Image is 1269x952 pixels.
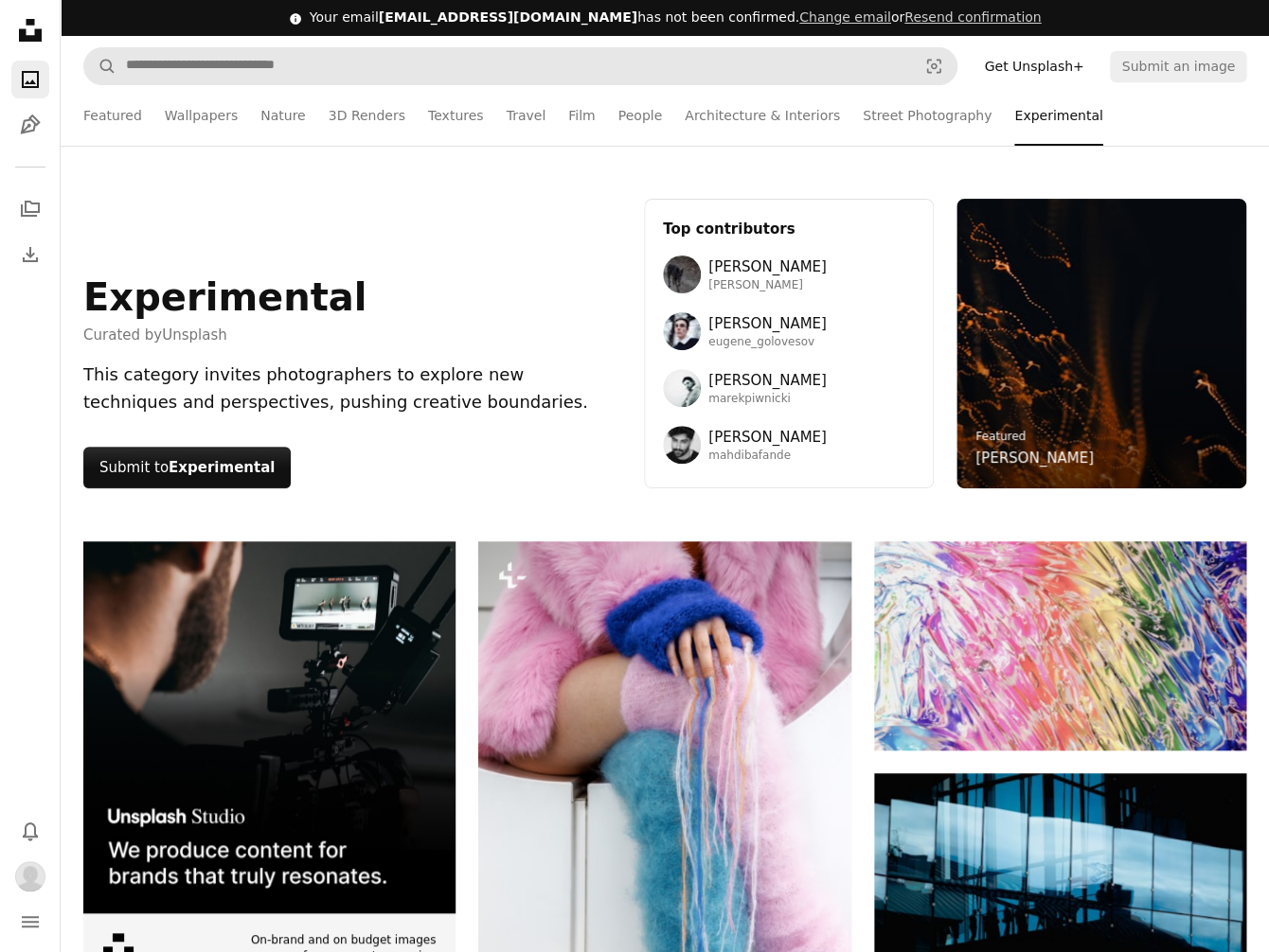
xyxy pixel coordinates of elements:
[973,51,1095,81] a: Get Unsplash+
[708,312,827,335] span: [PERSON_NAME]
[708,449,827,464] span: mahdibafande
[708,426,827,449] span: [PERSON_NAME]
[83,274,366,320] h1: Experimental
[863,85,992,146] a: Street Photography
[874,541,1246,750] img: Abstract rainbow colors with textured surface
[685,85,840,146] a: Architecture & Interiors
[165,85,238,146] a: Wallpapers
[911,48,956,84] button: Visual search
[11,190,49,228] a: Collections
[11,903,49,941] button: Menu
[663,426,701,464] img: Avatar of user Mahdi Bafande
[84,48,116,84] button: Search Unsplash
[428,85,484,146] a: Textures
[975,430,1026,443] a: Featured
[478,765,850,782] a: Person wearing pink fur coat and blue leg warmers.
[663,369,915,407] a: Avatar of user Marek Piwnicki[PERSON_NAME]marekpiwnicki
[15,861,45,891] img: Avatar of user Marcos Amora
[169,459,275,476] strong: Experimental
[329,85,405,146] a: 3D Renders
[663,426,915,464] a: Avatar of user Mahdi Bafande[PERSON_NAME]mahdibafande
[162,326,227,344] a: Unsplash
[708,278,827,293] span: [PERSON_NAME]
[904,9,1041,27] button: Resend confirmation
[310,9,1042,27] div: Your email has not been confirmed.
[708,335,827,350] span: eugene_golovesov
[11,61,49,98] a: Photos
[708,369,827,392] span: [PERSON_NAME]
[568,85,595,146] a: Film
[1110,51,1246,81] button: Submit an image
[506,85,545,146] a: Travel
[11,11,49,53] a: Home — Unsplash
[83,361,621,416] div: This category invites photographers to explore new techniques and perspectives, pushing creative ...
[799,9,891,25] a: Change email
[663,312,701,350] img: Avatar of user Eugene Golovesov
[663,256,701,293] img: Avatar of user Wolfgang Hasselmann
[874,637,1246,654] a: Abstract rainbow colors with textured surface
[260,85,305,146] a: Nature
[83,47,957,85] form: Find visuals sitewide
[663,312,915,350] a: Avatar of user Eugene Golovesov[PERSON_NAME]eugene_golovesov
[663,256,915,293] a: Avatar of user Wolfgang Hasselmann[PERSON_NAME][PERSON_NAME]
[83,324,366,346] span: Curated by
[975,447,1094,469] a: [PERSON_NAME]
[11,106,49,144] a: Illustrations
[83,85,142,146] a: Featured
[379,9,637,25] span: [EMAIL_ADDRESS][DOMAIN_NAME]
[708,392,827,407] span: marekpiwnicki
[799,9,1041,25] span: or
[11,236,49,273] a: Download History
[83,447,291,488] button: Submit to Experimental
[663,369,701,407] img: Avatar of user Marek Piwnicki
[83,541,456,913] img: file-1715652217532-464736461acbimage
[11,812,49,850] button: Notifications
[11,857,49,895] button: Profile
[708,256,827,278] span: [PERSON_NAME]
[618,85,663,146] a: People
[874,889,1246,906] a: Modern building facade with glass reflections
[663,218,915,240] h3: Top contributors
